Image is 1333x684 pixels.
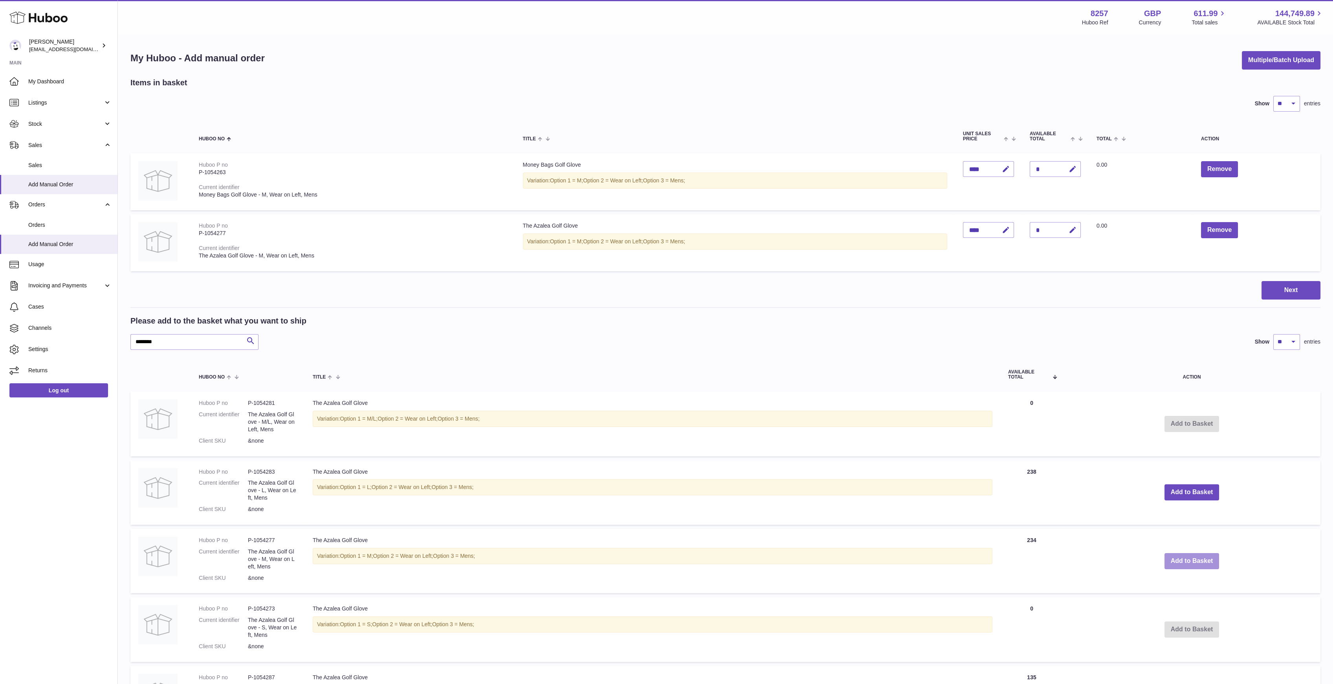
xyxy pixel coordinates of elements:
[248,479,297,502] dd: The Azalea Golf Glove - L, Wear on Left, Mens
[199,399,248,407] dt: Huboo P no
[130,316,306,326] h2: Please add to the basket what you want to ship
[28,324,112,332] span: Channels
[432,621,474,627] span: Option 3 = Mens;
[305,460,1000,525] td: The Azalea Golf Glove
[1255,338,1269,346] label: Show
[515,214,955,271] td: The Azalea Golf Glove
[248,574,297,582] dd: &none
[1164,484,1219,500] button: Add to Basket
[583,177,643,184] span: Option 2 = Wear on Left;
[1139,19,1161,26] div: Currency
[340,416,378,422] span: Option 1 = M/L;
[1096,222,1107,229] span: 0.00
[199,375,225,380] span: Huboo no
[515,153,955,210] td: Money Bags Golf Glove
[248,437,297,445] dd: &none
[1091,8,1108,19] strong: 8257
[199,222,228,229] div: Huboo P no
[28,120,103,128] span: Stock
[1144,8,1161,19] strong: GBP
[248,674,297,681] dd: P-1054287
[372,621,432,627] span: Option 2 = Wear on Left;
[199,574,248,582] dt: Client SKU
[340,484,372,490] span: Option 1 = L;
[138,222,178,261] img: The Azalea Golf Glove
[1082,19,1108,26] div: Huboo Ref
[248,399,297,407] dd: P-1054281
[1194,8,1217,19] span: 611.99
[248,506,297,513] dd: &none
[130,77,187,88] h2: Items in basket
[28,162,112,169] span: Sales
[313,548,992,564] div: Variation:
[248,616,297,639] dd: The Azalea Golf Glove - S, Wear on Left, Mens
[1096,162,1107,168] span: 0.00
[28,99,103,107] span: Listings
[248,537,297,544] dd: P-1054277
[28,201,103,208] span: Orders
[431,484,473,490] span: Option 3 = Mens;
[199,437,248,445] dt: Client SKU
[138,605,178,644] img: The Azalea Golf Glove
[29,46,116,52] span: [EMAIL_ADDRESS][DOMAIN_NAME]
[1255,100,1269,107] label: Show
[199,537,248,544] dt: Huboo P no
[305,529,1000,593] td: The Azalea Golf Glove
[199,616,248,639] dt: Current identifier
[1257,19,1324,26] span: AVAILABLE Stock Total
[199,162,228,168] div: Huboo P no
[433,553,475,559] span: Option 3 = Mens;
[199,605,248,612] dt: Huboo P no
[1201,136,1313,142] div: Action
[313,616,992,633] div: Variation:
[1275,8,1315,19] span: 144,749.89
[28,303,112,311] span: Cases
[248,643,297,650] dd: &none
[1201,222,1238,238] button: Remove
[378,416,438,422] span: Option 2 = Wear on Left;
[1030,131,1069,142] span: AVAILABLE Total
[28,78,112,85] span: My Dashboard
[1192,19,1227,26] span: Total sales
[523,136,536,142] span: Title
[550,238,583,245] span: Option 1 = M;
[1063,362,1320,388] th: Action
[248,468,297,476] dd: P-1054283
[523,173,947,189] div: Variation:
[28,367,112,374] span: Returns
[199,479,248,502] dt: Current identifier
[29,38,100,53] div: [PERSON_NAME]
[199,191,507,199] div: Money Bags Golf Glove - M, Wear on Left, Mens
[248,411,297,433] dd: The Azalea Golf Glove - M/L, Wear on Left, Mens
[138,468,178,507] img: The Azalea Golf Glove
[1304,100,1320,107] span: entries
[199,643,248,650] dt: Client SKU
[1201,161,1238,177] button: Remove
[1000,597,1063,662] td: 0
[643,238,685,245] span: Option 3 = Mens;
[199,184,240,190] div: Current identifier
[28,346,112,353] span: Settings
[248,548,297,570] dd: The Azalea Golf Glove - M, Wear on Left, Mens
[1261,281,1320,300] button: Next
[523,234,947,250] div: Variation:
[372,484,432,490] span: Option 2 = Wear on Left;
[373,553,433,559] span: Option 2 = Wear on Left;
[9,40,21,51] img: don@skinsgolf.com
[199,252,507,259] div: The Azalea Golf Glove - M, Wear on Left, Mens
[9,383,108,397] a: Log out
[305,392,1000,456] td: The Azalea Golf Glove
[28,181,112,188] span: Add Manual Order
[313,411,992,427] div: Variation:
[138,399,178,439] img: The Azalea Golf Glove
[28,142,103,149] span: Sales
[199,230,507,237] div: P-1054277
[28,221,112,229] span: Orders
[199,548,248,570] dt: Current identifier
[199,506,248,513] dt: Client SKU
[340,553,373,559] span: Option 1 = M;
[1000,392,1063,456] td: 0
[643,177,685,184] span: Option 3 = Mens;
[1192,8,1227,26] a: 611.99 Total sales
[963,131,1002,142] span: Unit Sales Price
